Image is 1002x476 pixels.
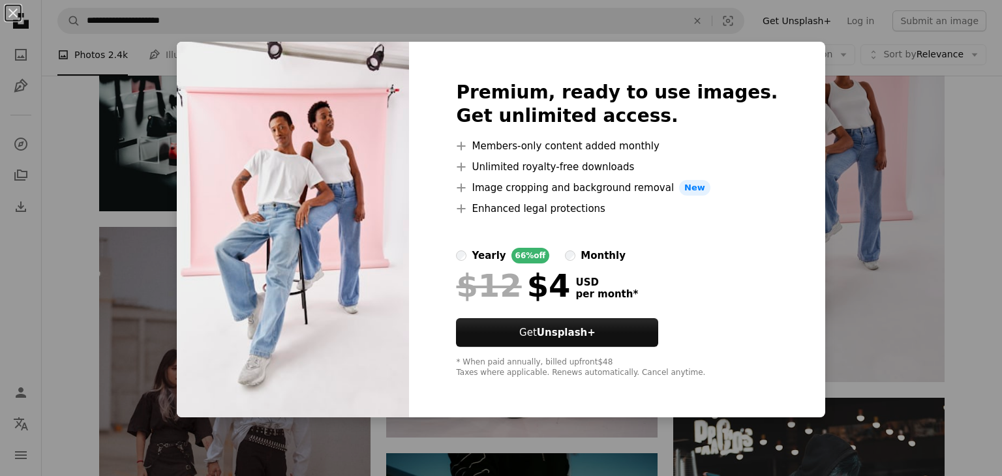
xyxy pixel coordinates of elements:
div: yearly [472,248,506,263]
span: $12 [456,269,521,303]
button: GetUnsplash+ [456,318,658,347]
img: premium_photo-1690820317745-770eb6a3ee67 [177,42,409,417]
li: Members-only content added monthly [456,138,778,154]
strong: Unsplash+ [537,327,596,338]
div: 66% off [511,248,550,263]
div: $4 [456,269,570,303]
input: yearly66%off [456,250,466,261]
span: per month * [575,288,638,300]
input: monthly [565,250,575,261]
h2: Premium, ready to use images. Get unlimited access. [456,81,778,128]
div: * When paid annually, billed upfront $48 Taxes where applicable. Renews automatically. Cancel any... [456,357,778,378]
li: Image cropping and background removal [456,180,778,196]
span: USD [575,276,638,288]
li: Enhanced legal protections [456,201,778,216]
li: Unlimited royalty-free downloads [456,159,778,175]
div: monthly [581,248,626,263]
span: New [679,180,710,196]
